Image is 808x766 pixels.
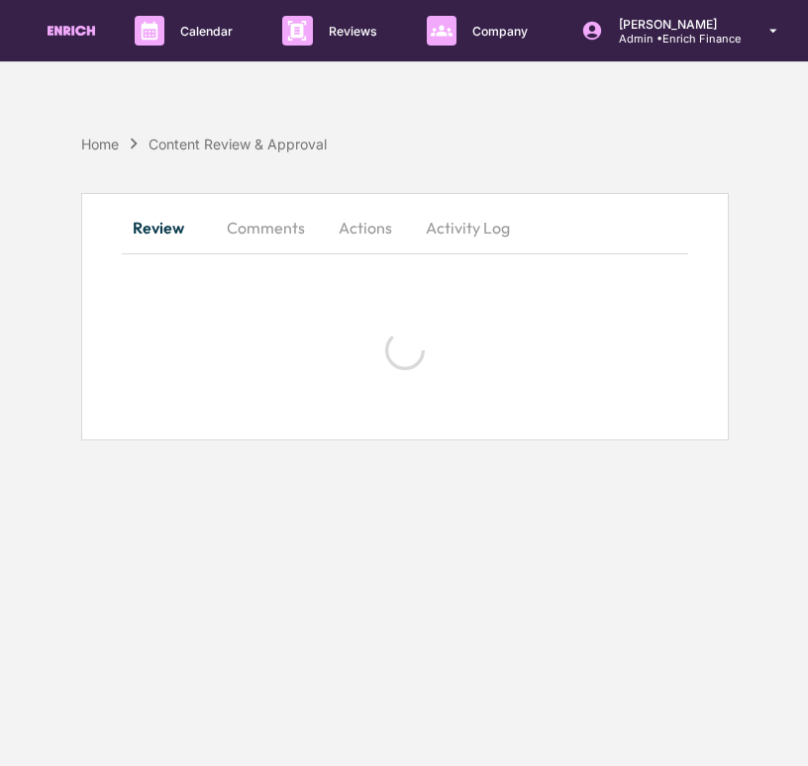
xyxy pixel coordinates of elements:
[48,26,95,37] img: logo
[122,204,687,251] div: secondary tabs example
[81,136,119,152] div: Home
[211,204,321,251] button: Comments
[122,204,211,251] button: Review
[321,204,410,251] button: Actions
[603,32,741,46] p: Admin • Enrich Finance
[164,24,243,39] p: Calendar
[410,204,526,251] button: Activity Log
[603,17,741,32] p: [PERSON_NAME]
[149,136,327,152] div: Content Review & Approval
[313,24,387,39] p: Reviews
[456,24,538,39] p: Company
